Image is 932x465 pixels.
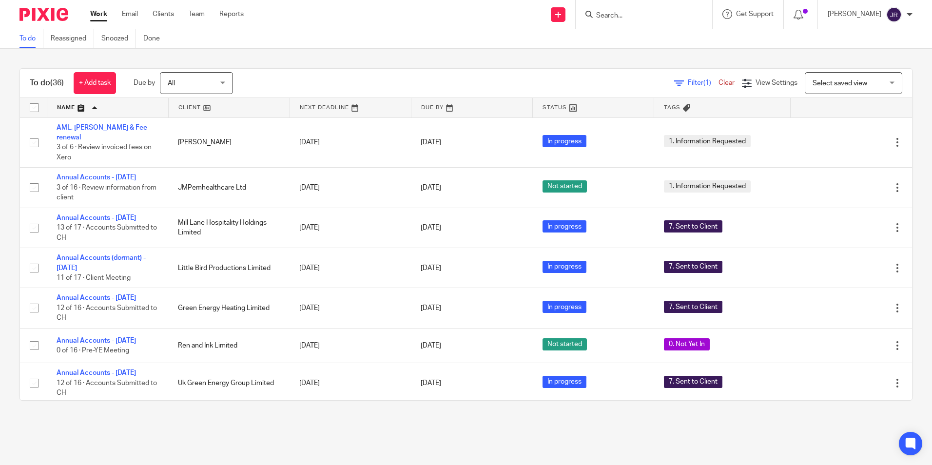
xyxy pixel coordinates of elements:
[664,180,751,193] span: 1. Information Requested
[664,105,680,110] span: Tags
[664,261,722,273] span: 7. Sent to Client
[543,135,586,147] span: In progress
[421,224,441,231] span: [DATE]
[736,11,774,18] span: Get Support
[813,80,867,87] span: Select saved view
[143,29,167,48] a: Done
[57,144,152,161] span: 3 of 6 · Review invoiced fees on Xero
[57,224,157,241] span: 13 of 17 · Accounts Submitted to CH
[153,9,174,19] a: Clients
[57,369,136,376] a: Annual Accounts - [DATE]
[543,261,586,273] span: In progress
[51,29,94,48] a: Reassigned
[168,328,290,363] td: Ren and Ink Limited
[664,220,722,232] span: 7. Sent to Client
[688,79,718,86] span: Filter
[168,363,290,403] td: Uk Green Energy Group Limited
[543,338,587,350] span: Not started
[168,288,290,328] td: Green Energy Heating Limited
[421,184,441,191] span: [DATE]
[168,208,290,248] td: Mill Lane Hospitality Holdings Limited
[168,248,290,288] td: Little Bird Productions Limited
[421,380,441,387] span: [DATE]
[57,347,129,354] span: 0 of 16 · Pre-YE Meeting
[101,29,136,48] a: Snoozed
[290,363,411,403] td: [DATE]
[122,9,138,19] a: Email
[189,9,205,19] a: Team
[664,135,751,147] span: 1. Information Requested
[543,180,587,193] span: Not started
[57,124,147,141] a: AML, [PERSON_NAME] & Fee renewal
[57,274,131,281] span: 11 of 17 · Client Meeting
[664,338,710,350] span: 0. Not Yet In
[19,29,43,48] a: To do
[57,380,157,397] span: 12 of 16 · Accounts Submitted to CH
[50,79,64,87] span: (36)
[290,248,411,288] td: [DATE]
[421,265,441,271] span: [DATE]
[664,301,722,313] span: 7. Sent to Client
[543,220,586,232] span: In progress
[828,9,881,19] p: [PERSON_NAME]
[90,9,107,19] a: Work
[290,208,411,248] td: [DATE]
[421,342,441,349] span: [DATE]
[168,80,175,87] span: All
[168,168,290,208] td: JMPemhealthcare Ltd
[703,79,711,86] span: (1)
[595,12,683,20] input: Search
[290,328,411,363] td: [DATE]
[290,168,411,208] td: [DATE]
[30,78,64,88] h1: To do
[290,117,411,168] td: [DATE]
[57,174,136,181] a: Annual Accounts - [DATE]
[57,214,136,221] a: Annual Accounts - [DATE]
[74,72,116,94] a: + Add task
[543,376,586,388] span: In progress
[57,294,136,301] a: Annual Accounts - [DATE]
[57,337,136,344] a: Annual Accounts - [DATE]
[219,9,244,19] a: Reports
[19,8,68,21] img: Pixie
[718,79,735,86] a: Clear
[886,7,902,22] img: svg%3E
[134,78,155,88] p: Due by
[168,117,290,168] td: [PERSON_NAME]
[57,184,156,201] span: 3 of 16 · Review information from client
[57,254,146,271] a: Annual Accounts (dormant) - [DATE]
[756,79,797,86] span: View Settings
[57,305,157,322] span: 12 of 16 · Accounts Submitted to CH
[664,376,722,388] span: 7. Sent to Client
[543,301,586,313] span: In progress
[290,288,411,328] td: [DATE]
[421,305,441,311] span: [DATE]
[421,139,441,146] span: [DATE]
